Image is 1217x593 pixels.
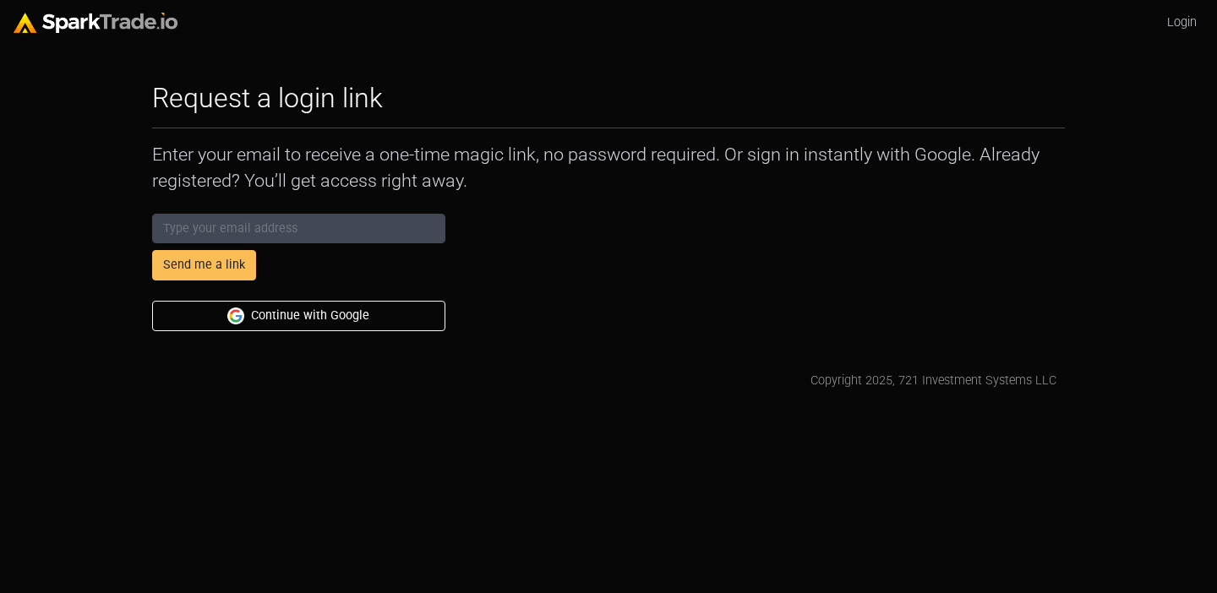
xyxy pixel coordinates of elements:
[1160,7,1203,39] a: Login
[152,82,383,114] h2: Request a login link
[14,13,177,33] img: sparktrade.png
[227,307,244,324] img: Google
[152,250,256,280] button: Send me a link
[810,372,1056,390] div: Copyright 2025, 721 Investment Systems LLC
[152,301,445,331] button: Continue with Google
[152,214,445,244] input: Type your email address
[152,142,1065,193] p: Enter your email to receive a one-time magic link, no password required. Or sign in instantly wit...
